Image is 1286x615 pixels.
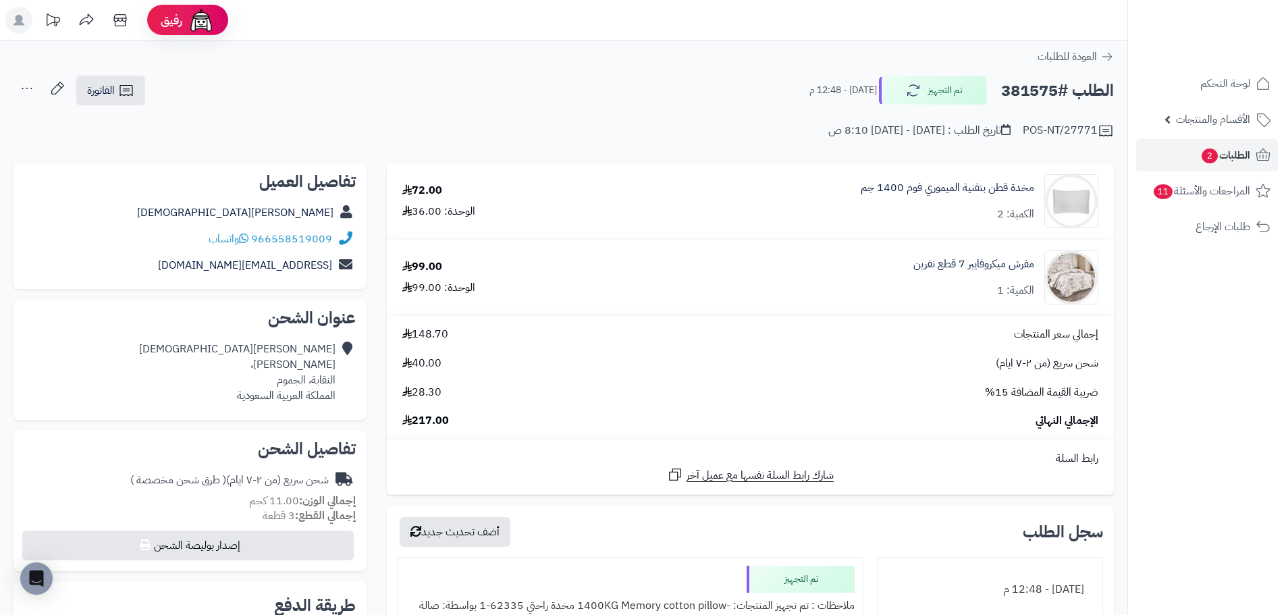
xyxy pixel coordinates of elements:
a: الفاتورة [76,76,145,105]
span: شحن سريع (من ٢-٧ ايام) [996,356,1098,371]
span: إجمالي سعر المنتجات [1014,327,1098,342]
div: 72.00 [402,183,442,198]
img: ai-face.png [188,7,215,34]
small: [DATE] - 12:48 م [809,84,877,97]
a: طلبات الإرجاع [1136,211,1278,243]
button: إصدار بوليصة الشحن [22,531,354,560]
h3: سجل الطلب [1023,524,1103,540]
span: 11 [1154,184,1173,200]
span: 2 [1202,149,1218,164]
span: المراجعات والأسئلة [1152,182,1250,200]
a: شارك رابط السلة نفسها مع عميل آخر [667,466,834,483]
span: 148.70 [402,327,448,342]
span: شارك رابط السلة نفسها مع عميل آخر [687,468,834,483]
div: [DATE] - 12:48 م [886,577,1094,603]
small: 3 قطعة [263,508,356,524]
h2: الطلب #381575 [1001,77,1114,105]
a: 966558519009 [251,231,332,247]
div: POS-NT/27771 [1023,123,1114,139]
div: تاريخ الطلب : [DATE] - [DATE] 8:10 ص [828,123,1011,138]
strong: إجمالي القطع: [295,508,356,524]
span: الإجمالي النهائي [1036,413,1098,429]
div: رابط السلة [392,451,1108,466]
div: تم التجهيز [747,566,855,593]
span: ضريبة القيمة المضافة 15% [985,385,1098,400]
a: لوحة التحكم [1136,68,1278,100]
div: 99.00 [402,259,442,275]
div: الوحدة: 36.00 [402,204,475,219]
a: [EMAIL_ADDRESS][DOMAIN_NAME] [158,257,332,273]
button: تم التجهيز [879,76,987,105]
small: 11.00 كجم [249,493,356,509]
h2: طريقة الدفع [274,597,356,614]
span: الطلبات [1200,146,1250,165]
span: 28.30 [402,385,441,400]
a: واتساب [209,231,248,247]
span: 40.00 [402,356,441,371]
a: العودة للطلبات [1038,49,1114,65]
div: شحن سريع (من ٢-٧ ايام) [130,473,329,488]
span: الفاتورة [87,82,115,99]
span: ( طرق شحن مخصصة ) [130,472,226,488]
div: Open Intercom Messenger [20,562,53,595]
a: المراجعات والأسئلة11 [1136,175,1278,207]
span: الأقسام والمنتجات [1176,110,1250,129]
span: طلبات الإرجاع [1196,217,1250,236]
a: [PERSON_NAME][DEMOGRAPHIC_DATA] [137,205,333,221]
h2: عنوان الشحن [24,310,356,326]
img: 1752908063-1-90x90.jpg [1045,250,1098,304]
span: لوحة التحكم [1200,74,1250,93]
a: مفرش ميكروفايبر 7 قطع نفرين [913,257,1034,272]
div: [PERSON_NAME][DEMOGRAPHIC_DATA] [PERSON_NAME]، النقابة، الجموم المملكة العربية السعودية [139,342,336,403]
img: logo-2.png [1194,31,1273,59]
span: 217.00 [402,413,449,429]
h2: تفاصيل الشحن [24,441,356,457]
div: الكمية: 1 [997,283,1034,298]
button: أضف تحديث جديد [400,517,510,547]
a: مخدة قطن بتقنية الميموري فوم 1400 جم [861,180,1034,196]
a: الطلبات2 [1136,139,1278,171]
strong: إجمالي الوزن: [299,493,356,509]
img: 1748940505-1-90x90.jpg [1045,174,1098,228]
span: العودة للطلبات [1038,49,1097,65]
a: تحديثات المنصة [36,7,70,37]
div: الكمية: 2 [997,207,1034,222]
div: الوحدة: 99.00 [402,280,475,296]
span: رفيق [161,12,182,28]
h2: تفاصيل العميل [24,173,356,190]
